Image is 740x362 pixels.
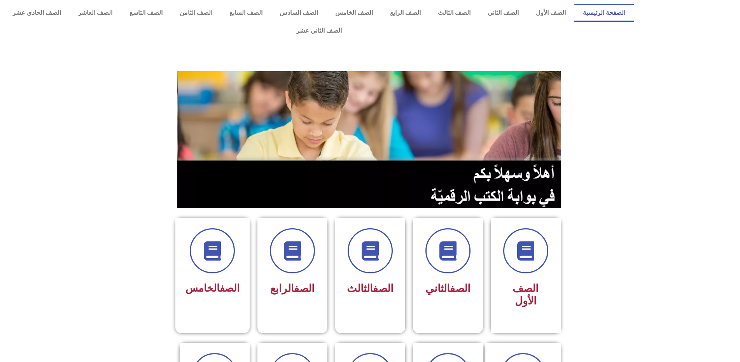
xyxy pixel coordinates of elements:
[121,4,171,22] a: الصف التاسع
[220,282,240,294] a: الصف
[347,282,394,295] span: الثالث
[4,4,70,22] a: الصف الحادي عشر
[527,4,574,22] a: الصف الأول
[479,4,527,22] a: الصف الثاني
[450,282,471,295] a: الصف
[185,282,240,294] span: الخامس
[70,4,121,22] a: الصف العاشر
[294,282,315,295] a: الصف
[327,4,381,22] a: الصف الخامس
[381,4,429,22] a: الصف الرابع
[221,4,271,22] a: الصف السابع
[574,4,634,22] a: الصفحة الرئيسية
[4,22,634,40] a: الصف الثاني عشر
[425,282,471,295] span: الثاني
[373,282,394,295] a: الصف
[271,4,327,22] a: الصف السادس
[429,4,479,22] a: الصف الثالث
[171,4,221,22] a: الصف الثامن
[513,282,539,307] span: الصف الأول
[270,282,315,295] span: الرابع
